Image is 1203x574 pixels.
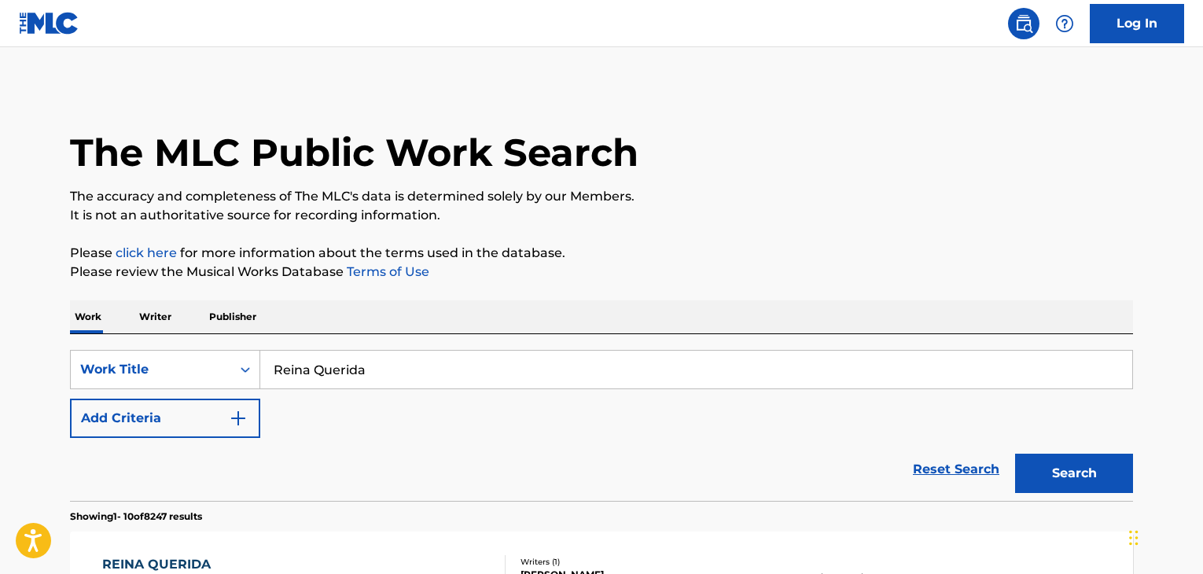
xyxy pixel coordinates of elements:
button: Search [1015,454,1133,493]
p: Writer [134,300,176,333]
div: Work Title [80,360,222,379]
div: Help [1049,8,1080,39]
img: 9d2ae6d4665cec9f34b9.svg [229,409,248,428]
a: Public Search [1008,8,1039,39]
p: The accuracy and completeness of The MLC's data is determined solely by our Members. [70,187,1133,206]
p: Please review the Musical Works Database [70,263,1133,281]
p: Publisher [204,300,261,333]
a: click here [116,245,177,260]
div: REINA QUERIDA [102,555,241,574]
div: Arrastrar [1129,514,1139,561]
div: Widget de chat [1124,499,1203,574]
p: Work [70,300,106,333]
p: It is not an authoritative source for recording information. [70,206,1133,225]
a: Reset Search [905,452,1007,487]
p: Please for more information about the terms used in the database. [70,244,1133,263]
img: search [1014,14,1033,33]
button: Add Criteria [70,399,260,438]
a: Terms of Use [344,264,429,279]
a: Log In [1090,4,1184,43]
div: Writers ( 1 ) [521,556,758,568]
iframe: Chat Widget [1124,499,1203,574]
form: Search Form [70,350,1133,501]
p: Showing 1 - 10 of 8247 results [70,510,202,524]
h1: The MLC Public Work Search [70,129,638,176]
img: help [1055,14,1074,33]
img: MLC Logo [19,12,79,35]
